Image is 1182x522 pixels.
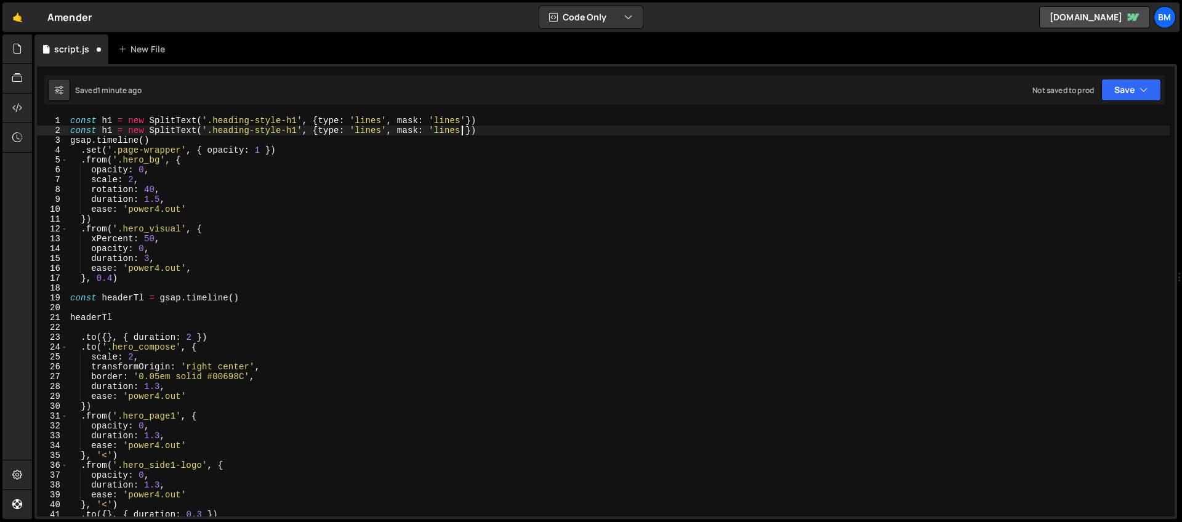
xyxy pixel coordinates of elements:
[54,43,89,55] div: script.js
[37,352,68,362] div: 25
[37,441,68,451] div: 34
[37,342,68,352] div: 24
[37,451,68,460] div: 35
[37,293,68,303] div: 19
[1039,6,1150,28] a: [DOMAIN_NAME]
[37,273,68,283] div: 17
[37,401,68,411] div: 30
[47,10,92,25] div: Amender
[37,431,68,441] div: 33
[539,6,643,28] button: Code Only
[37,303,68,313] div: 20
[37,421,68,431] div: 32
[1154,6,1176,28] a: bm
[37,500,68,510] div: 40
[37,470,68,480] div: 37
[37,145,68,155] div: 4
[37,126,68,135] div: 2
[37,362,68,372] div: 26
[37,372,68,382] div: 27
[1032,85,1094,95] div: Not saved to prod
[37,382,68,391] div: 28
[37,135,68,145] div: 3
[118,43,170,55] div: New File
[37,411,68,421] div: 31
[37,283,68,293] div: 18
[37,195,68,204] div: 9
[37,490,68,500] div: 39
[37,224,68,234] div: 12
[37,313,68,323] div: 21
[37,244,68,254] div: 14
[37,165,68,175] div: 6
[37,254,68,263] div: 15
[37,214,68,224] div: 11
[37,116,68,126] div: 1
[37,234,68,244] div: 13
[37,460,68,470] div: 36
[37,185,68,195] div: 8
[2,2,33,32] a: 🤙
[37,263,68,273] div: 16
[37,391,68,401] div: 29
[37,204,68,214] div: 10
[1101,79,1161,101] button: Save
[37,155,68,165] div: 5
[75,85,142,95] div: Saved
[37,175,68,185] div: 7
[37,480,68,490] div: 38
[37,323,68,332] div: 22
[37,332,68,342] div: 23
[37,510,68,520] div: 41
[97,85,142,95] div: 1 minute ago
